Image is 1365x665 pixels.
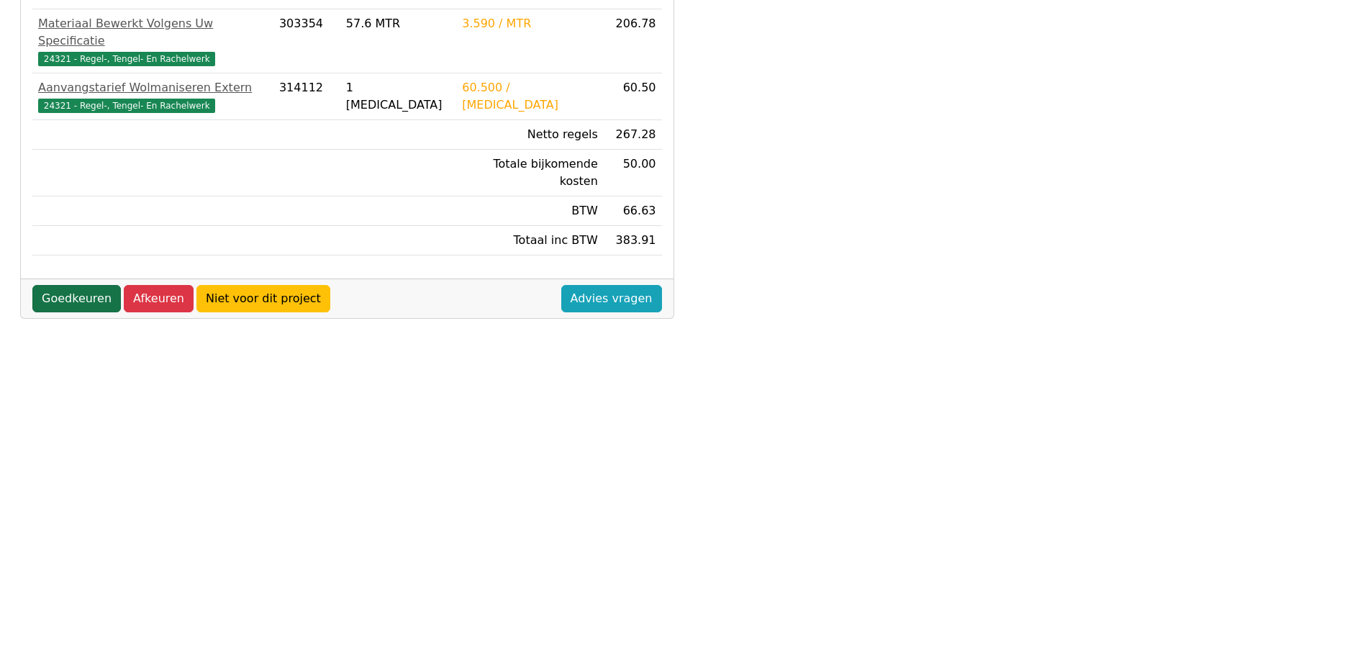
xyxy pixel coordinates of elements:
[38,79,268,96] div: Aanvangstarief Wolmaniseren Extern
[38,52,215,66] span: 24321 - Regel-, Tengel- En Rachelwerk
[38,79,268,114] a: Aanvangstarief Wolmaniseren Extern24321 - Regel-, Tengel- En Rachelwerk
[604,120,662,150] td: 267.28
[604,150,662,196] td: 50.00
[604,9,662,73] td: 206.78
[462,15,598,32] div: 3.590 / MTR
[462,79,598,114] div: 60.500 / [MEDICAL_DATA]
[604,73,662,120] td: 60.50
[273,9,340,73] td: 303354
[604,196,662,226] td: 66.63
[456,196,604,226] td: BTW
[273,73,340,120] td: 314112
[38,99,215,113] span: 24321 - Regel-, Tengel- En Rachelwerk
[346,15,450,32] div: 57.6 MTR
[32,285,121,312] a: Goedkeuren
[561,285,662,312] a: Advies vragen
[38,15,268,67] a: Materiaal Bewerkt Volgens Uw Specificatie24321 - Regel-, Tengel- En Rachelwerk
[456,226,604,255] td: Totaal inc BTW
[38,15,268,50] div: Materiaal Bewerkt Volgens Uw Specificatie
[456,150,604,196] td: Totale bijkomende kosten
[456,120,604,150] td: Netto regels
[196,285,330,312] a: Niet voor dit project
[604,226,662,255] td: 383.91
[346,79,450,114] div: 1 [MEDICAL_DATA]
[124,285,194,312] a: Afkeuren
